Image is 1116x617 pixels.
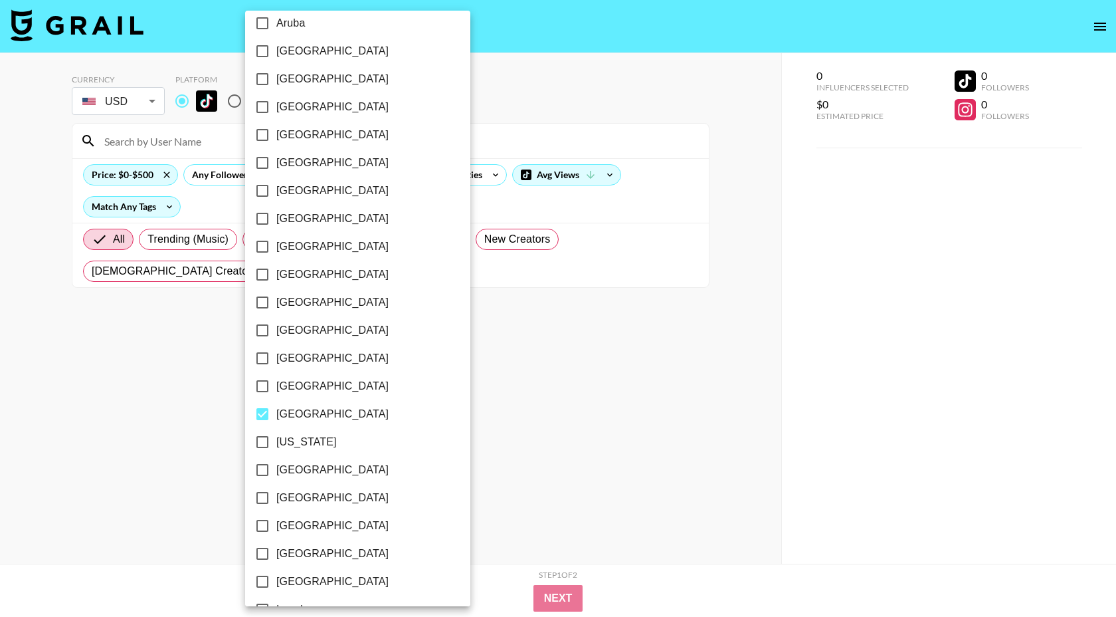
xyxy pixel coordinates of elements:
[276,295,389,310] span: [GEOGRAPHIC_DATA]
[276,546,389,562] span: [GEOGRAPHIC_DATA]
[276,239,389,255] span: [GEOGRAPHIC_DATA]
[276,267,389,283] span: [GEOGRAPHIC_DATA]
[276,99,389,115] span: [GEOGRAPHIC_DATA]
[276,322,389,338] span: [GEOGRAPHIC_DATA]
[276,211,389,227] span: [GEOGRAPHIC_DATA]
[276,183,389,199] span: [GEOGRAPHIC_DATA]
[276,350,389,366] span: [GEOGRAPHIC_DATA]
[276,434,337,450] span: [US_STATE]
[276,574,389,590] span: [GEOGRAPHIC_DATA]
[276,15,305,31] span: Aruba
[1050,551,1100,601] iframe: Drift Widget Chat Controller
[276,127,389,143] span: [GEOGRAPHIC_DATA]
[276,378,389,394] span: [GEOGRAPHIC_DATA]
[276,462,389,478] span: [GEOGRAPHIC_DATA]
[276,71,389,87] span: [GEOGRAPHIC_DATA]
[276,43,389,59] span: [GEOGRAPHIC_DATA]
[276,518,389,534] span: [GEOGRAPHIC_DATA]
[276,490,389,506] span: [GEOGRAPHIC_DATA]
[276,406,389,422] span: [GEOGRAPHIC_DATA]
[276,155,389,171] span: [GEOGRAPHIC_DATA]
